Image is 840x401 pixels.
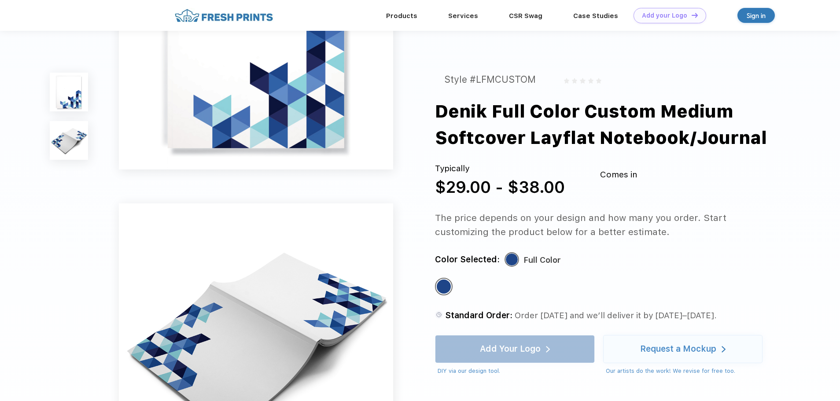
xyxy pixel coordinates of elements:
div: Color Selected: [435,253,500,267]
span: Standard Order: [445,310,512,320]
img: func=resize&h=100 [50,73,88,111]
img: gray_star.svg [596,78,601,83]
div: Typically [435,162,565,175]
div: The price depends on your design and how many you order. Start customizing the product below for ... [435,211,779,239]
div: Full Color [523,253,561,267]
img: gray_star.svg [580,78,585,83]
div: $29.00 - $38.00 [435,175,565,200]
img: fo%20logo%202.webp [172,8,276,23]
div: Add your Logo [642,12,687,19]
div: Request a Mockup [640,345,716,353]
img: white arrow [722,346,726,353]
img: gray_star.svg [572,78,577,83]
span: Order [DATE] and we’ll deliver it by [DATE]–[DATE]. [515,310,717,320]
a: Products [386,12,417,20]
img: DT [692,13,698,18]
img: gray_star.svg [564,78,569,83]
div: Comes in [600,162,637,188]
div: Our artists do the work! We revise for free too. [606,367,763,375]
img: func=resize&h=100 [50,121,88,160]
div: DIY via our design tool. [438,367,595,375]
div: Full Color [437,280,451,294]
div: Denik Full Color Custom Medium Softcover Layflat Notebook/Journal [435,99,813,151]
div: Sign in [747,11,766,21]
img: gray_star.svg [588,78,593,83]
img: standard order [435,311,443,319]
div: Style #LFMCUSTOM [444,73,536,87]
a: Sign in [737,8,775,23]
